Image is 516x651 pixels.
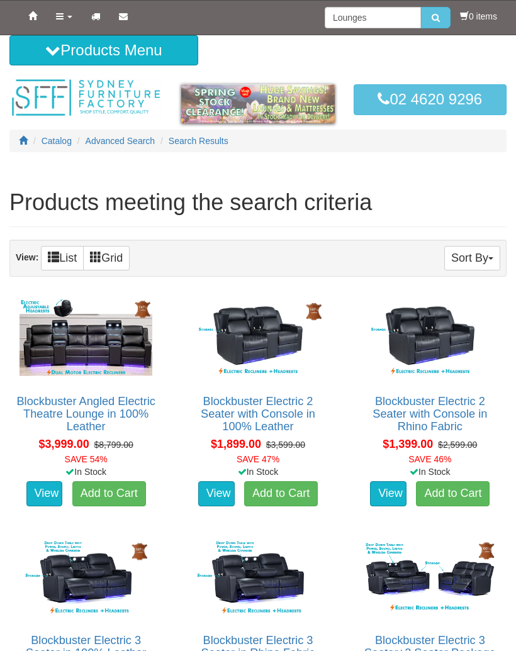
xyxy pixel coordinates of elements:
[169,136,228,146] a: Search Results
[361,536,500,622] img: Blockbuster Electric 3 Seater+2 Seater Package in 100% Leather
[26,481,63,506] a: View
[198,481,235,506] a: View
[188,296,327,382] img: Blockbuster Electric 2 Seater with Console in 100% Leather
[383,438,433,450] span: $1,399.00
[201,395,315,433] a: Blockbuster Electric 2 Seater with Console in 100% Leather
[416,481,490,506] a: Add to Cart
[41,246,84,270] a: List
[373,395,487,433] a: Blockbuster Electric 2 Seater with Console in Rhino Fabric
[438,440,477,450] del: $2,599.00
[188,536,327,622] img: Blockbuster Electric 3 Seater in Rhino Fabric
[83,246,130,270] a: Grid
[94,440,133,450] del: $8,799.00
[16,252,38,262] strong: View:
[354,84,507,114] a: 02 4620 9296
[444,246,500,270] button: Sort By
[65,454,108,464] font: SAVE 54%
[86,136,155,146] a: Advanced Search
[7,465,165,478] div: In Stock
[460,10,497,23] li: 0 items
[72,481,146,506] a: Add to Cart
[179,465,337,478] div: In Stock
[39,438,89,450] span: $3,999.00
[351,465,509,478] div: In Stock
[408,454,451,464] font: SAVE 46%
[244,481,318,506] a: Add to Cart
[361,296,500,382] img: Blockbuster Electric 2 Seater with Console in Rhino Fabric
[9,35,198,65] button: Products Menu
[325,7,421,28] input: Site search
[370,481,407,506] a: View
[42,136,72,146] a: Catalog
[16,395,155,433] a: Blockbuster Angled Electric Theatre Lounge in 100% Leather
[211,438,261,450] span: $1,899.00
[237,454,279,464] font: SAVE 47%
[16,296,155,382] img: Blockbuster Angled Electric Theatre Lounge in 100% Leather
[266,440,305,450] del: $3,599.00
[181,84,334,123] img: spring-sale.gif
[9,78,162,118] img: Sydney Furniture Factory
[9,190,507,215] h1: Products meeting the search criteria
[16,536,155,622] img: Blockbuster Electric 3 Seater in 100% Leather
